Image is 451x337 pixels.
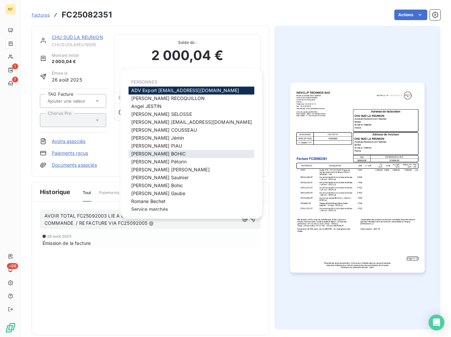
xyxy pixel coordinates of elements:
[131,135,184,141] span: [PERSON_NAME] Jémin
[32,12,50,17] span: Factures
[52,150,88,156] a: Paiements reçus
[83,190,91,202] span: Tout
[122,40,253,46] span: Solde dû :
[290,83,425,273] img: invoice_thumbnail
[131,127,197,133] span: [PERSON_NAME] COUSSEAU
[45,213,225,226] span: AVOIR TOTAL FC25092003 LIE A CETTE FACTURE CAR ERREUR DE REFERENCE COMMANDE / RE FACTURE VIA FC25...
[52,42,106,47] span: CHUSUDLAREUNION
[99,190,119,201] span: Paiements
[131,175,189,181] span: [PERSON_NAME] Saulnier
[131,151,186,157] span: [PERSON_NAME] BOHIC
[47,234,72,238] span: 26 août 2025
[429,315,444,330] div: Open Intercom Messenger
[131,191,186,196] span: [PERSON_NAME] Gaube
[131,119,252,125] span: [PERSON_NAME] [EMAIL_ADDRESS][DOMAIN_NAME]
[394,10,427,20] button: Actions
[131,95,205,101] span: [PERSON_NAME] RECOQUILLON
[131,167,210,173] span: [PERSON_NAME] [PERSON_NAME]
[12,63,18,69] span: 1
[131,159,187,165] span: [PERSON_NAME] Pétorin
[131,143,182,149] span: [PERSON_NAME] PIAU
[52,162,97,168] a: Documents associés
[151,46,223,65] span: 2 000,04 €
[52,76,82,83] span: 26 août 2025
[131,79,157,84] span: PERSONNES
[12,77,18,83] span: 7
[131,207,168,212] span: Service marchés
[131,111,192,117] span: [PERSON_NAME] SELOSSE
[52,52,79,58] span: Montant initial
[47,98,113,104] input: Ajouter une valeur
[118,95,148,100] span: Échéance due
[62,9,112,21] h3: FC25082351
[131,87,239,93] span: ADV Export [EMAIL_ADDRESS][DOMAIN_NAME]
[5,322,16,333] img: Logo LeanPay
[43,240,91,247] span: Émission de la facture
[131,183,183,188] span: [PERSON_NAME] Bohic
[52,34,103,40] a: CHU SUD LA REUNION
[32,12,50,18] a: Factures
[52,58,79,65] span: 2 000,04 €
[131,103,162,109] span: Angel JESTIN
[7,263,18,269] span: +99
[52,138,85,145] a: Avoirs associés
[40,187,71,196] span: Historique
[131,199,166,204] span: Romane Bechet
[5,4,16,15] div: NT
[52,70,82,76] span: Émise le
